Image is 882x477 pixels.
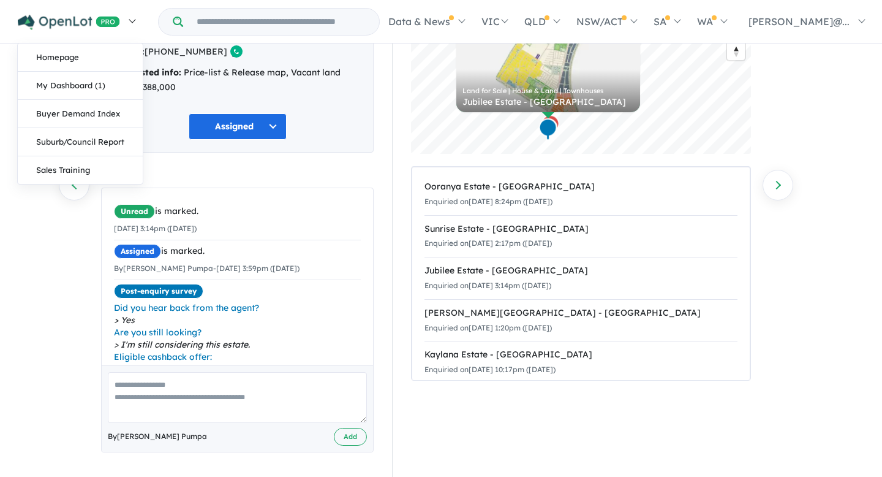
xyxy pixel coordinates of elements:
[114,204,361,219] div: is marked.
[114,67,181,78] strong: Requested info:
[462,97,634,106] div: Jubilee Estate - [GEOGRAPHIC_DATA]
[18,44,143,72] a: Homepage
[411,1,751,154] canvas: Map
[727,42,745,60] button: Reset bearing to north
[334,428,367,446] button: Add
[114,351,212,362] i: Eligible cashback offer:
[424,215,737,258] a: Sunrise Estate - [GEOGRAPHIC_DATA]Enquiried on[DATE] 2:17pm ([DATE])
[539,118,557,141] div: Map marker
[424,299,737,342] a: [PERSON_NAME][GEOGRAPHIC_DATA] - [GEOGRAPHIC_DATA]Enquiried on[DATE] 1:20pm ([DATE])
[114,314,361,326] span: Yes
[424,341,737,384] a: Kaylana Estate - [GEOGRAPHIC_DATA]Enquiried on[DATE] 10:17pm ([DATE])
[114,302,361,314] span: Did you hear back from the agent?
[424,323,552,332] small: Enquiried on [DATE] 1:20pm ([DATE])
[101,165,374,181] div: Notes:
[748,15,850,28] span: [PERSON_NAME]@...
[18,156,143,184] a: Sales Training
[540,118,558,141] div: Map marker
[114,244,161,259] span: Assigned
[18,100,143,128] a: Buyer Demand Index
[189,113,287,140] button: Assigned
[114,264,300,273] small: By [PERSON_NAME] Pumpa - [DATE] 3:59pm ([DATE])
[424,281,551,290] small: Enquiried on [DATE] 3:14pm ([DATE])
[424,348,737,362] div: Kaylana Estate - [GEOGRAPHIC_DATA]
[424,222,737,237] div: Sunrise Estate - [GEOGRAPHIC_DATA]
[108,430,207,443] span: By [PERSON_NAME] Pumpa
[18,15,120,30] img: Openlot PRO Logo White
[114,338,361,351] span: I'm still considering this estate.
[424,264,737,278] div: Jubilee Estate - [GEOGRAPHIC_DATA]
[424,257,737,300] a: Jubilee Estate - [GEOGRAPHIC_DATA]Enquiried on[DATE] 3:14pm ([DATE])
[114,284,203,299] span: Post-enquiry survey
[424,180,737,194] div: Ooranya Estate - [GEOGRAPHIC_DATA]
[114,326,361,338] span: Are you still looking?
[145,46,227,57] a: [PHONE_NUMBER]
[424,365,556,374] small: Enquiried on [DATE] 10:17pm ([DATE])
[424,197,552,206] small: Enquiried on [DATE] 8:24pm ([DATE])
[114,244,361,259] div: is marked.
[727,43,745,60] span: Reset bearing to north
[114,363,361,375] span: $200
[424,174,737,216] a: Ooranya Estate - [GEOGRAPHIC_DATA]Enquiried on[DATE] 8:24pm ([DATE])
[18,72,143,100] a: My Dashboard (1)
[186,9,377,35] input: Try estate name, suburb, builder or developer
[18,128,143,156] a: Suburb/Council Report
[114,224,197,233] small: [DATE] 3:14pm ([DATE])
[114,204,155,219] span: Unread
[541,115,560,137] div: Map marker
[114,66,361,95] div: Price-list & Release map, Vacant land from $388,000
[424,306,737,321] div: [PERSON_NAME][GEOGRAPHIC_DATA] - [GEOGRAPHIC_DATA]
[456,20,640,112] a: OPENLOT CASHBACK 42 AVAILABLE Land for Sale | House & Land | Townhouses Jubilee Estate - [GEOGRAP...
[424,238,552,248] small: Enquiried on [DATE] 2:17pm ([DATE])
[462,88,634,94] div: Land for Sale | House & Land | Townhouses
